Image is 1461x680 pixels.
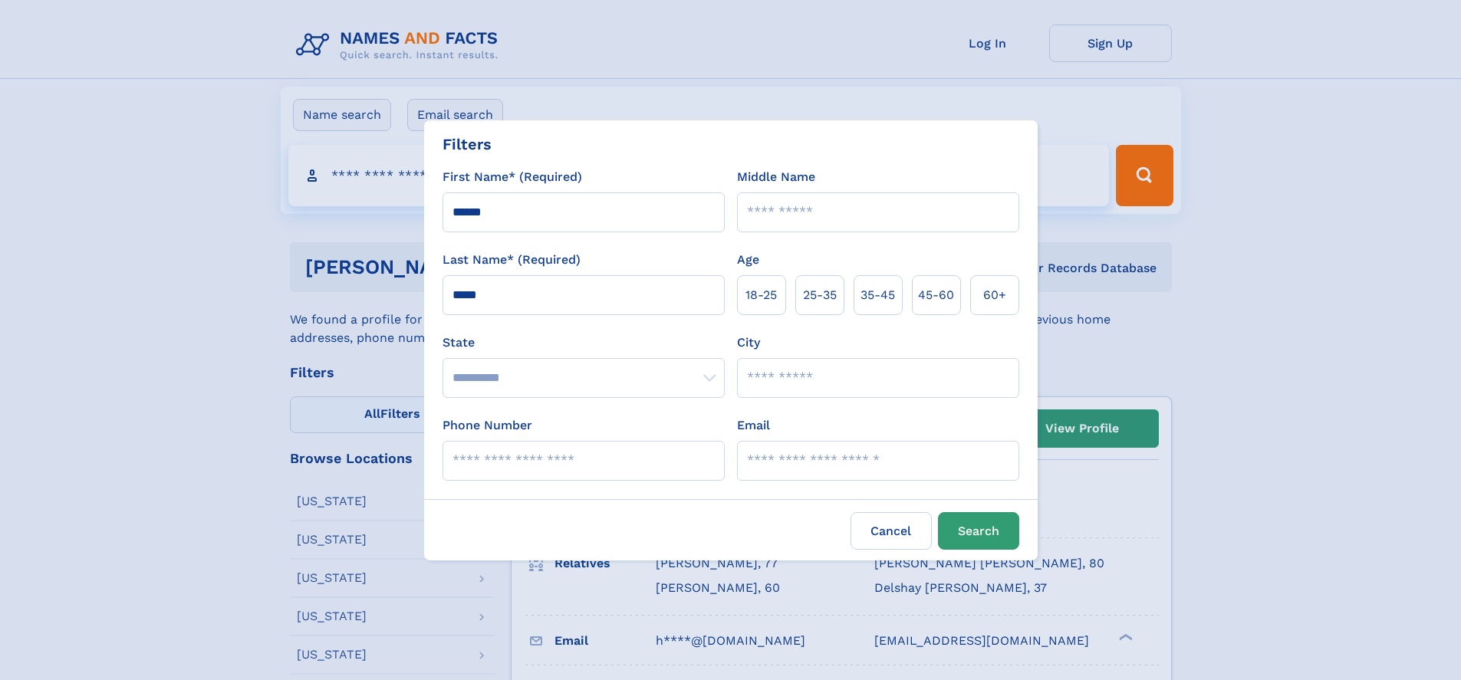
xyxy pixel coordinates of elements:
label: State [443,333,725,352]
div: Filters [443,133,492,156]
label: Email [737,416,770,435]
button: Search [938,512,1019,550]
label: Middle Name [737,168,815,186]
label: City [737,333,760,352]
label: Phone Number [443,416,532,435]
label: Cancel [851,512,932,550]
label: Age [737,251,759,269]
label: First Name* (Required) [443,168,582,186]
span: 35‑45 [860,286,895,304]
span: 45‑60 [918,286,954,304]
span: 25‑35 [803,286,837,304]
span: 60+ [983,286,1006,304]
label: Last Name* (Required) [443,251,581,269]
span: 18‑25 [745,286,777,304]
